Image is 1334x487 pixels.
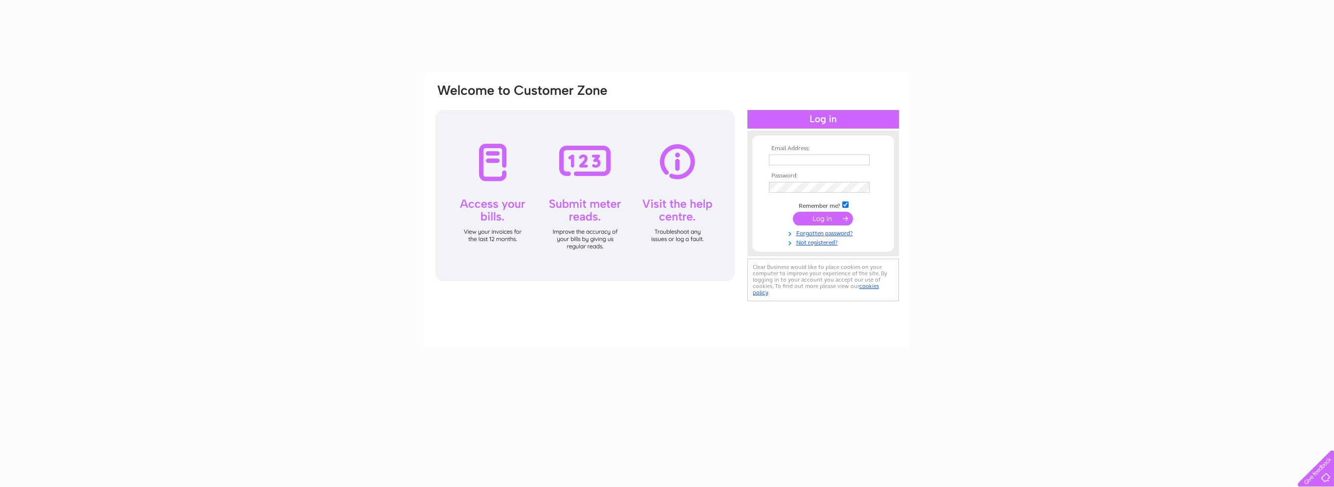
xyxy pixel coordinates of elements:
a: Not registered? [769,237,880,246]
a: cookies policy [753,283,879,296]
div: Clear Business would like to place cookies on your computer to improve your experience of the sit... [747,259,899,301]
td: Remember me? [766,200,880,210]
input: Submit [793,212,853,225]
a: Forgotten password? [769,228,880,237]
th: Email Address: [766,145,880,152]
th: Password: [766,173,880,179]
